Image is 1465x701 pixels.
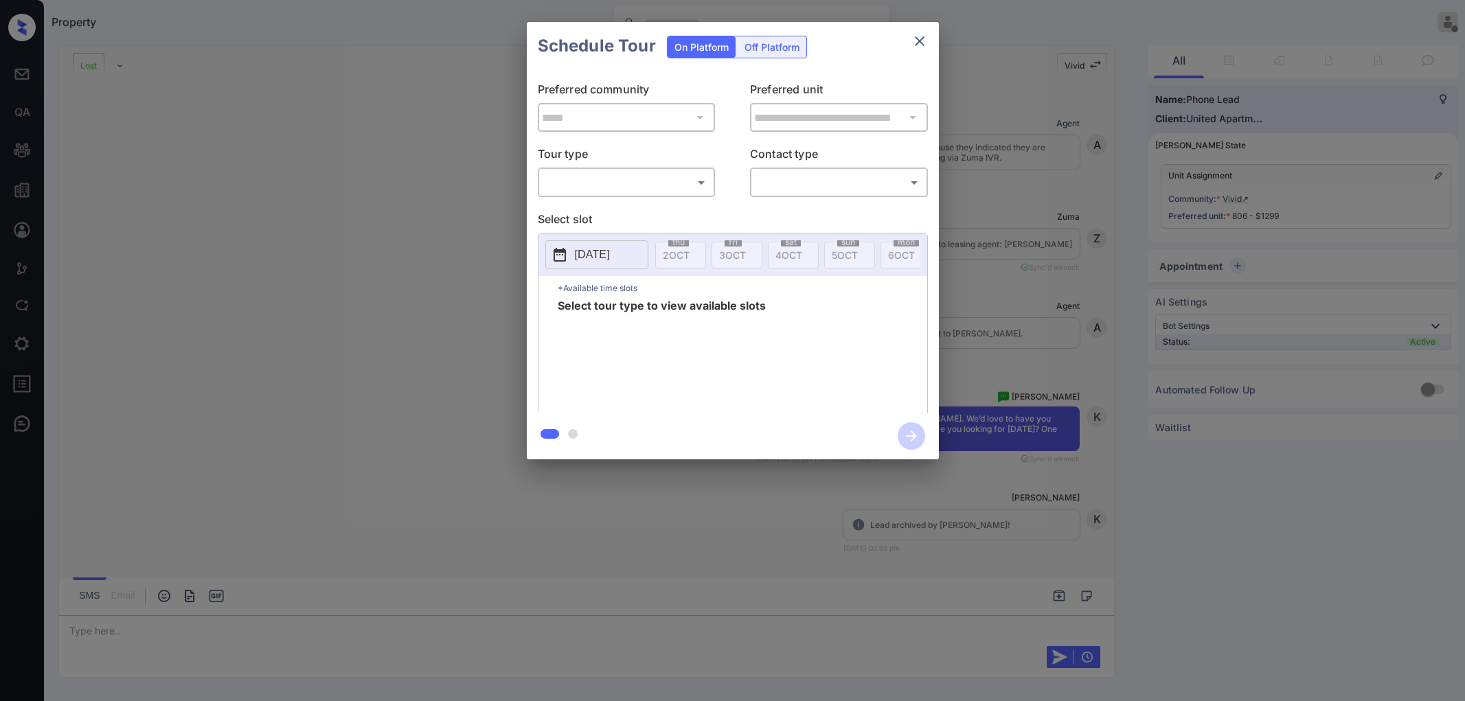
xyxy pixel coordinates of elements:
[527,22,667,70] h2: Schedule Tour
[538,81,716,103] p: Preferred community
[545,240,648,269] button: [DATE]
[538,146,716,168] p: Tour type
[750,146,928,168] p: Contact type
[668,36,736,58] div: On Platform
[738,36,806,58] div: Off Platform
[538,211,928,233] p: Select slot
[575,246,610,263] p: [DATE]
[906,27,933,55] button: close
[750,81,928,103] p: Preferred unit
[558,300,766,410] span: Select tour type to view available slots
[558,276,927,300] p: *Available time slots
